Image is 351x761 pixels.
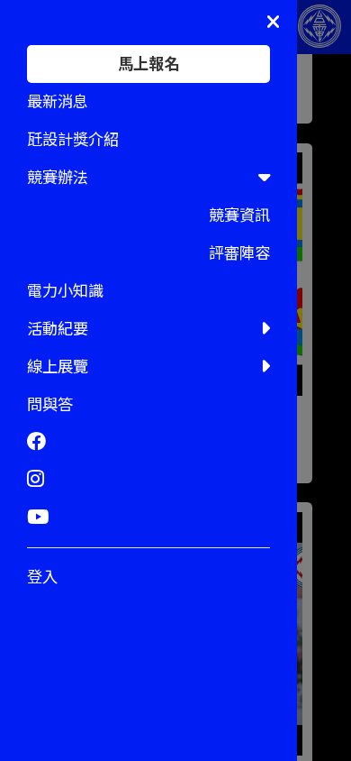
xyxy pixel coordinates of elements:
span: 競賽資訊 [209,206,270,225]
span: 電力小知識 [27,282,103,300]
span: 線上展覽 [27,348,88,386]
span: 問與答 [27,396,73,414]
span: 競賽辦法 [27,159,88,197]
span: 馬上報名 [118,55,179,73]
div: 登入 [27,558,270,596]
span: 最新消息 [27,93,88,111]
span: 評審陣容 [209,244,270,262]
span: 活動紀要 [27,310,88,348]
span: 瓩設計獎介紹 [27,131,119,149]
